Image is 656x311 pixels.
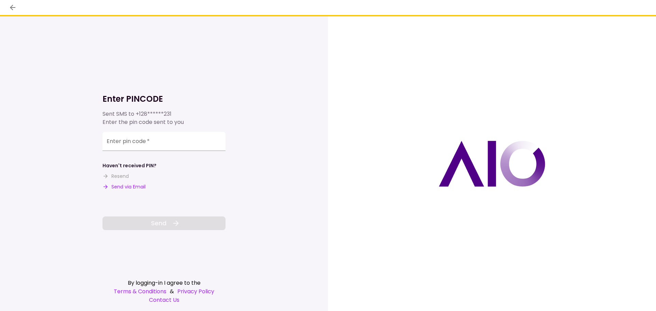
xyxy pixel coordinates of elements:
a: Privacy Policy [177,287,214,296]
div: Sent SMS to Enter the pin code sent to you [102,110,225,126]
a: Terms & Conditions [114,287,166,296]
a: Contact Us [102,296,225,304]
button: back [7,2,18,13]
span: Send [151,218,166,228]
div: & [102,287,225,296]
button: Resend [102,173,129,180]
h1: Enter PINCODE [102,94,225,104]
div: Haven't received PIN? [102,162,156,169]
button: Send [102,216,225,230]
button: Send via Email [102,183,146,190]
img: AIO logo [439,141,545,187]
div: By logging-in I agree to the [102,279,225,287]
